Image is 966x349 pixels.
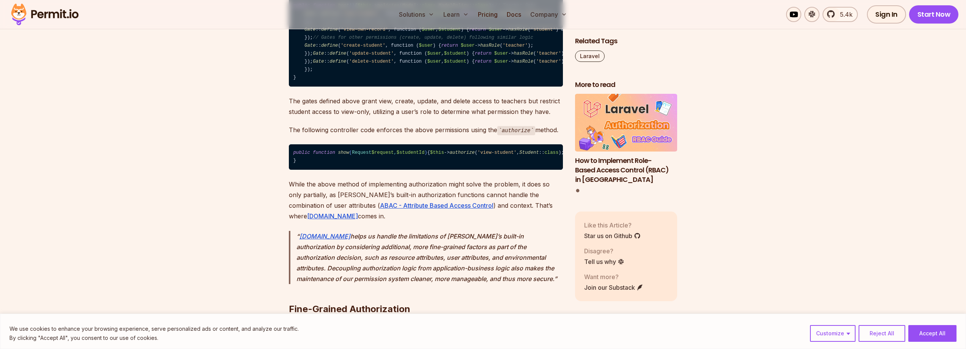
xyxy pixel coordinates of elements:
span: $student [438,27,461,32]
span: $user [427,51,441,56]
span: class [544,150,558,155]
span: show [338,150,349,155]
span: Gate [304,27,315,32]
span: Gate [313,59,324,64]
button: Go to slide 1 [576,189,580,193]
span: hasRole [514,59,533,64]
span: Gate [304,43,315,48]
p: Like this Article? [584,221,641,230]
p: helps us handle the limitations of [PERSON_NAME]’s built-in authorization by considering addition... [296,231,563,284]
span: authorize [450,150,475,155]
button: Customize [810,325,856,342]
span: $studentId [397,150,425,155]
div: Posts [575,94,678,194]
span: 'student' [531,27,556,32]
span: // Gates for other permissions (create, update, delete) following similar logic [313,35,533,40]
span: $student [444,59,466,64]
a: Tell us why [584,257,624,266]
span: 5.4k [835,10,853,19]
span: public [293,150,310,155]
span: Student [519,150,539,155]
span: $user [422,27,436,32]
a: Star us on Github [584,231,641,240]
span: define [321,27,338,32]
span: hasRole [480,43,500,48]
p: Disagree? [584,246,624,256]
a: [DOMAIN_NAME] [299,232,350,240]
span: 'teacher' [503,43,528,48]
p: The gates defined above grant view, create, update, and delete access to teachers but restrict st... [289,96,563,117]
h2: Fine-Grained Authorization [289,273,563,315]
span: ( ) [313,150,427,155]
code: authorize [497,126,535,135]
span: 'create-student' [341,43,386,48]
a: Join our Substack [584,283,643,292]
span: $this [430,150,444,155]
a: ABAC - Attribute Based Access Control [380,202,493,209]
span: hasRole [508,27,528,32]
span: 'view-student' [477,150,517,155]
code: { -> ( , :: ); = :: ( ); } [289,144,563,170]
span: return [475,59,492,64]
a: 5.4k [823,7,858,22]
span: define [321,43,338,48]
a: Laravel [575,51,605,62]
img: Permit logo [8,2,82,27]
span: 'update-student' [349,51,394,56]
a: Docs [504,7,524,22]
span: $user [461,43,475,48]
p: We use cookies to enhance your browsing experience, serve personalized ads or content, and analyz... [9,324,299,333]
button: Company [527,7,570,22]
span: 'delete-student' [349,59,394,64]
img: How to Implement Role-Based Access Control (RBAC) in Laravel [575,94,678,152]
span: hasRole [514,51,533,56]
button: Learn [440,7,472,22]
button: Solutions [396,7,437,22]
a: Sign In [867,5,906,24]
span: define [329,59,346,64]
span: return [441,43,458,48]
p: By clicking "Accept All", you consent to our use of cookies. [9,333,299,343]
span: Request , [352,150,424,155]
li: 1 of 1 [575,94,678,185]
button: Accept All [908,325,957,342]
span: $user [419,43,433,48]
span: function [313,150,335,155]
p: Want more? [584,272,643,281]
span: Gate [313,51,324,56]
p: While the above method of implementing authorization might solve the problem, it does so only par... [289,179,563,221]
span: $user [427,59,441,64]
a: [DOMAIN_NAME] [307,212,358,220]
span: $student [444,51,466,56]
span: 'teacher' [536,59,561,64]
span: $user [494,51,508,56]
a: Pricing [475,7,501,22]
span: $user [489,27,503,32]
span: $request [372,150,394,155]
h3: How to Implement Role-Based Access Control (RBAC) in [GEOGRAPHIC_DATA] [575,156,678,184]
button: Reject All [859,325,905,342]
span: return [469,27,486,32]
span: 'teacher' [536,51,561,56]
p: The following controller code enforces the above permissions using the method. [289,125,563,136]
h2: Related Tags [575,36,678,46]
span: define [329,51,346,56]
span: 'view-own-record' [341,27,388,32]
a: How to Implement Role-Based Access Control (RBAC) in LaravelHow to Implement Role-Based Access Co... [575,94,678,185]
h2: More to read [575,80,678,90]
span: return [475,51,492,56]
a: Start Now [909,5,959,24]
span: $user [494,59,508,64]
